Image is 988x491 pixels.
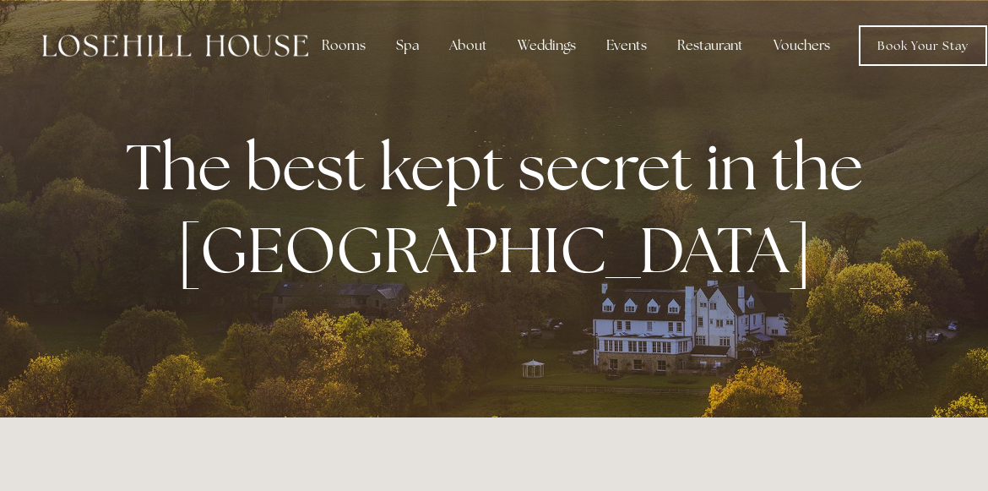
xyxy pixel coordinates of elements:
[436,29,501,63] div: About
[383,29,432,63] div: Spa
[593,29,660,63] div: Events
[42,35,308,57] img: Losehill House
[308,29,379,63] div: Rooms
[126,125,877,291] strong: The best kept secret in the [GEOGRAPHIC_DATA]
[760,29,844,63] a: Vouchers
[504,29,589,63] div: Weddings
[859,25,987,66] a: Book Your Stay
[664,29,757,63] div: Restaurant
